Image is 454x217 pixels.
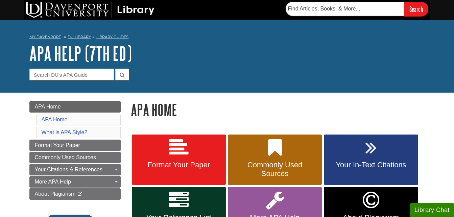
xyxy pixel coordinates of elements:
a: Commonly Used Sources [29,152,121,163]
img: DU Library [26,2,154,18]
input: Search DU's APA Guide [29,69,114,80]
input: Find Articles, Books, & More... [286,2,404,16]
a: APA Home [29,101,121,113]
a: APA Home [42,117,68,122]
span: Your Citations & References [35,167,102,172]
h1: APA Home [131,101,425,118]
a: Your Citations & References [29,164,121,175]
a: DU Library [68,34,91,39]
a: My Davenport [29,34,61,40]
a: APA Help (7th Ed) [29,43,132,64]
span: Format Your Paper [137,161,221,169]
span: Commonly Used Sources [35,154,96,160]
span: More APA Help [35,179,71,185]
span: Commonly Used Sources [233,161,317,178]
a: Your In-Text Citations [324,135,418,185]
form: Searches DU Library's articles, books, and more [286,2,428,16]
a: About Plagiarism [29,188,121,200]
button: Library Chat [410,203,454,217]
a: Format Your Paper [132,135,226,185]
span: Format Your Paper [35,142,80,148]
nav: breadcrumb [29,32,425,43]
i: This link opens in a new window [77,192,83,196]
a: Format Your Paper [29,140,121,151]
input: Search [404,2,428,16]
a: Commonly Used Sources [228,135,322,185]
a: What is APA Style? [42,129,88,135]
span: APA Home [35,104,61,110]
span: About Plagiarism [35,191,76,197]
a: More APA Help [29,176,121,188]
span: Your In-Text Citations [329,161,413,169]
a: Library Guides [96,34,128,39]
